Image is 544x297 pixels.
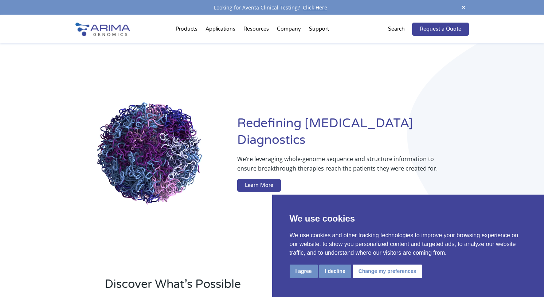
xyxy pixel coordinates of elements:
a: Request a Quote [412,23,469,36]
button: Change my preferences [353,265,422,278]
h1: Redefining [MEDICAL_DATA] Diagnostics [237,115,469,154]
button: I decline [319,265,351,278]
a: Learn More [237,179,281,192]
a: Click Here [300,4,330,11]
button: I agree [290,265,318,278]
p: We use cookies and other tracking technologies to improve your browsing experience on our website... [290,231,527,257]
p: Search [388,24,405,34]
p: We’re leveraging whole-genome sequence and structure information to ensure breakthrough therapies... [237,154,439,179]
img: Arima-Genomics-logo [75,23,130,36]
div: Looking for Aventa Clinical Testing? [75,3,469,12]
p: We use cookies [290,212,527,225]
